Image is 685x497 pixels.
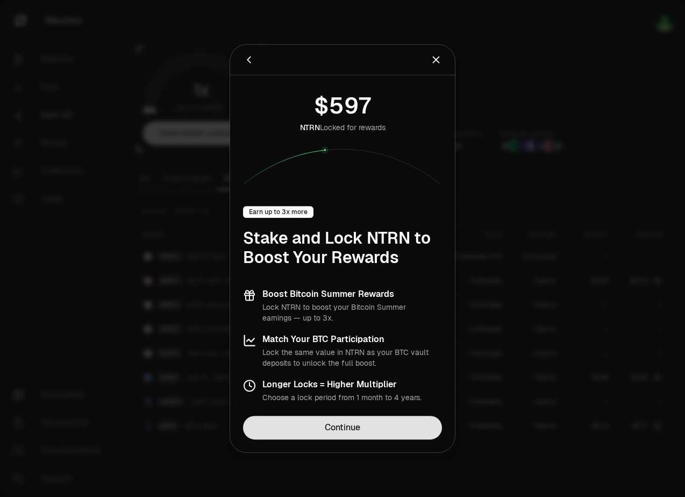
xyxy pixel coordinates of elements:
div: Earn up to 3x more [243,206,313,218]
div: Locked for rewards [300,122,386,133]
h3: Match Your BTC Participation [262,334,442,345]
button: Back [243,52,255,67]
p: Choose a lock period from 1 month to 4 years. [262,392,422,403]
p: Lock NTRN to boost your Bitcoin Summer earnings — up to 3x. [262,302,442,323]
p: Lock the same value in NTRN as your BTC vault deposits to unlock the full boost. [262,347,442,368]
h3: Boost Bitcoin Summer Rewards [262,289,442,300]
h1: Stake and Lock NTRN to Boost Your Rewards [243,229,442,267]
button: Close [430,52,442,67]
span: NTRN [300,123,320,132]
h3: Longer Locks = Higher Multiplier [262,379,422,390]
a: Continue [243,416,442,439]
